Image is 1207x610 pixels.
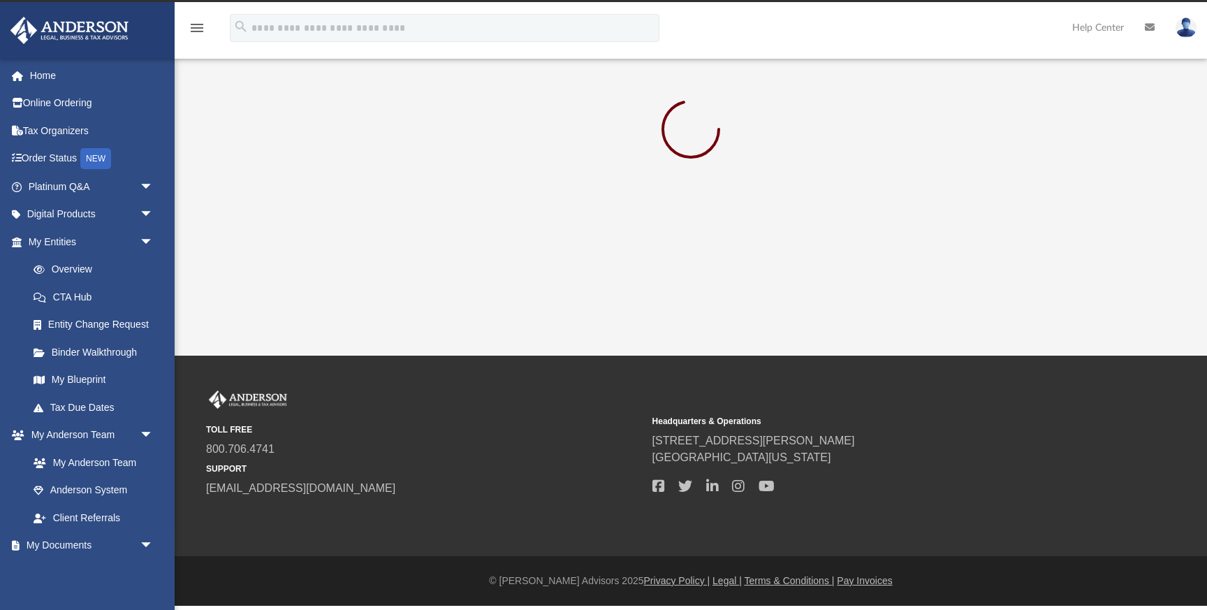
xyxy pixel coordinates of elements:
[10,228,175,256] a: My Entitiesarrow_drop_down
[10,532,168,560] a: My Documentsarrow_drop_down
[644,575,710,586] a: Privacy Policy |
[20,311,175,339] a: Entity Change Request
[175,574,1207,588] div: © [PERSON_NAME] Advisors 2025
[233,19,249,34] i: search
[20,256,175,284] a: Overview
[20,283,175,311] a: CTA Hub
[10,145,175,173] a: Order StatusNEW
[6,17,133,44] img: Anderson Advisors Platinum Portal
[652,435,855,446] a: [STREET_ADDRESS][PERSON_NAME]
[712,575,742,586] a: Legal |
[10,173,175,201] a: Platinum Q&Aarrow_drop_down
[206,443,275,455] a: 800.706.4741
[140,228,168,256] span: arrow_drop_down
[20,559,161,587] a: Box
[20,504,168,532] a: Client Referrals
[206,482,395,494] a: [EMAIL_ADDRESS][DOMAIN_NAME]
[745,575,835,586] a: Terms & Conditions |
[206,423,643,436] small: TOLL FREE
[20,477,168,504] a: Anderson System
[20,393,175,421] a: Tax Due Dates
[10,89,175,117] a: Online Ordering
[1194,2,1204,10] div: close
[140,421,168,450] span: arrow_drop_down
[189,27,205,36] a: menu
[80,148,111,169] div: NEW
[20,449,161,477] a: My Anderson Team
[20,338,175,366] a: Binder Walkthrough
[10,61,175,89] a: Home
[10,201,175,228] a: Digital Productsarrow_drop_down
[10,421,168,449] a: My Anderson Teamarrow_drop_down
[189,20,205,36] i: menu
[837,575,892,586] a: Pay Invoices
[140,532,168,560] span: arrow_drop_down
[652,451,831,463] a: [GEOGRAPHIC_DATA][US_STATE]
[10,117,175,145] a: Tax Organizers
[206,463,643,475] small: SUPPORT
[206,391,290,409] img: Anderson Advisors Platinum Portal
[1176,17,1197,38] img: User Pic
[20,366,168,394] a: My Blueprint
[140,201,168,229] span: arrow_drop_down
[652,415,1089,428] small: Headquarters & Operations
[140,173,168,201] span: arrow_drop_down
